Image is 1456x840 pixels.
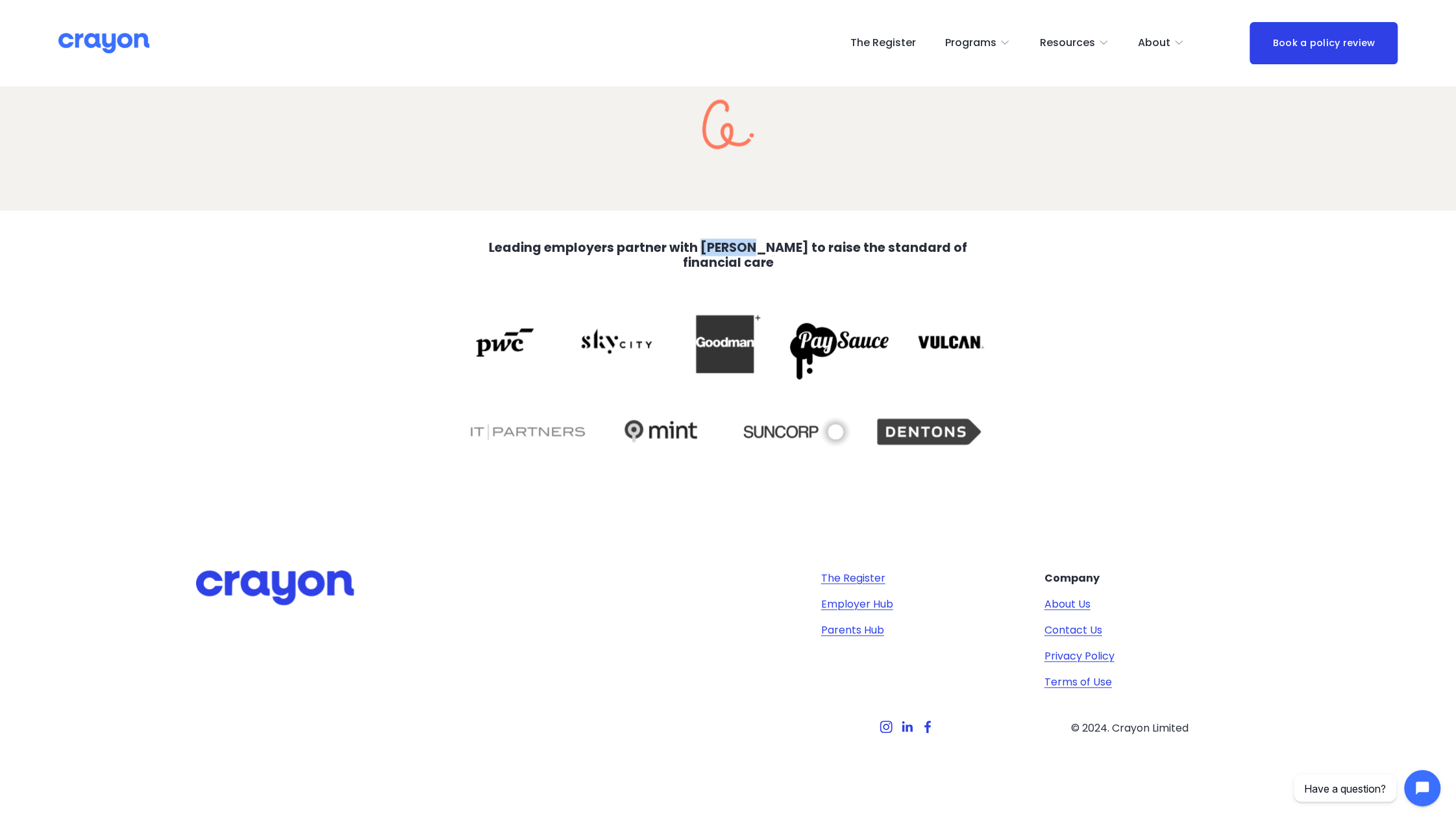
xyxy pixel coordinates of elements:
a: About Us [1044,597,1090,612]
a: folder dropdown [945,32,1011,53]
a: LinkedIn [900,721,913,734]
a: Terms of Use [1044,674,1111,690]
span: About [1138,34,1170,53]
img: Crayon [58,32,149,55]
a: The Register [850,32,916,53]
span: Resources [1039,34,1094,53]
strong: Leading employers partner with [PERSON_NAME] to raise the standard of financial care [489,239,970,271]
a: The Register [821,571,885,586]
a: Parents Hub [821,623,884,638]
strong: Company [1044,571,1099,586]
a: Book a policy review [1250,22,1398,64]
a: Privacy Policy [1044,649,1114,664]
a: Instagram [880,721,893,734]
a: Employer Hub [821,597,893,612]
a: folder dropdown [1039,32,1109,53]
a: folder dropdown [1138,32,1185,53]
p: © 2024. Crayon Limited [1044,721,1215,736]
span: Programs [945,34,996,53]
a: Facebook [921,721,934,734]
a: Contact Us [1044,623,1102,638]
